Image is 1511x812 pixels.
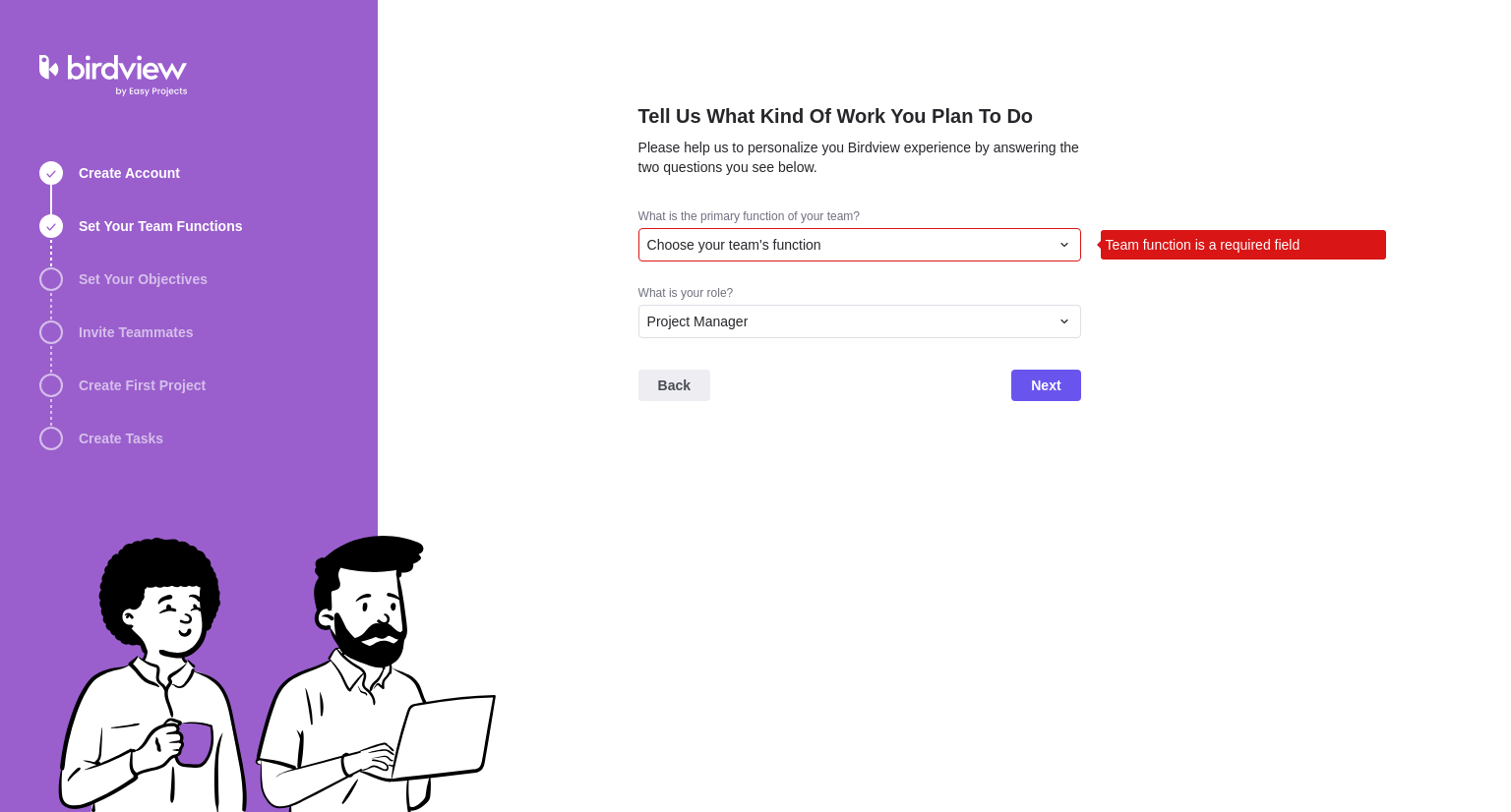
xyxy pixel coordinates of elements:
[638,370,710,401] span: Back
[638,140,1079,175] span: Please help us to personalize you Birdview experience by answering the two questions you see below.
[638,208,1081,228] div: What is the primary function of your team?
[638,102,1081,138] h2: Tell Us What Kind Of Work You Plan To Do
[79,322,193,342] span: Invite Teammates
[79,376,206,395] span: Create First Project
[79,269,208,289] span: Set Your Objectives
[79,429,163,448] span: Create Tasks
[79,216,242,236] span: Set Your Team Functions
[647,235,821,255] span: Choose your team's function
[1101,230,1386,260] div: Team function is a required field
[1031,374,1060,397] span: Next
[79,163,180,183] span: Create Account
[658,374,691,397] span: Back
[1011,370,1080,401] span: Next
[647,312,749,331] span: Project Manager
[638,285,1081,305] div: What is your role?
